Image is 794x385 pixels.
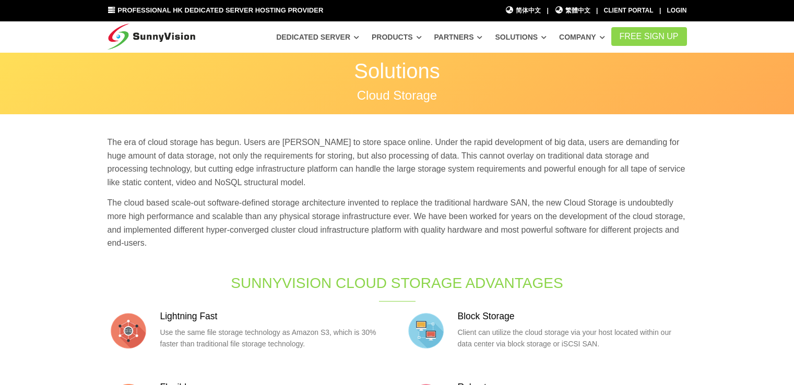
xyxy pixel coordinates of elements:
a: 简体中文 [505,6,541,16]
a: 繁體中文 [554,6,590,16]
img: flat-lan.png [405,310,447,352]
p: Use the same file storage technology as Amazon S3, which is 30% faster than traditional file stor... [160,327,389,350]
p: The era of cloud storage has begun. Users are [PERSON_NAME] to store space online. Under the rapi... [108,136,687,189]
a: Solutions [495,28,547,46]
h3: Block Storage [458,310,687,323]
h1: SunnyVision Cloud Storage Advantages [223,273,571,293]
a: Products [372,28,422,46]
a: Client Portal [604,7,654,14]
p: Cloud Storage [108,89,687,102]
p: The cloud based scale-out software-defined storage architecture invented to replace the tradition... [108,196,687,249]
a: FREE Sign Up [611,27,687,46]
a: Company [559,28,605,46]
h3: Lightning Fast [160,310,389,323]
img: flat-internet.png [108,310,149,352]
a: Partners [434,28,483,46]
a: Login [667,7,687,14]
a: Dedicated Server [276,28,359,46]
p: Client can utilize the cloud storage via your host located within our data center via block stora... [458,327,687,350]
li: | [596,6,598,16]
span: Professional HK Dedicated Server Hosting Provider [117,6,323,14]
li: | [547,6,548,16]
p: Solutions [108,61,687,81]
li: | [659,6,661,16]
